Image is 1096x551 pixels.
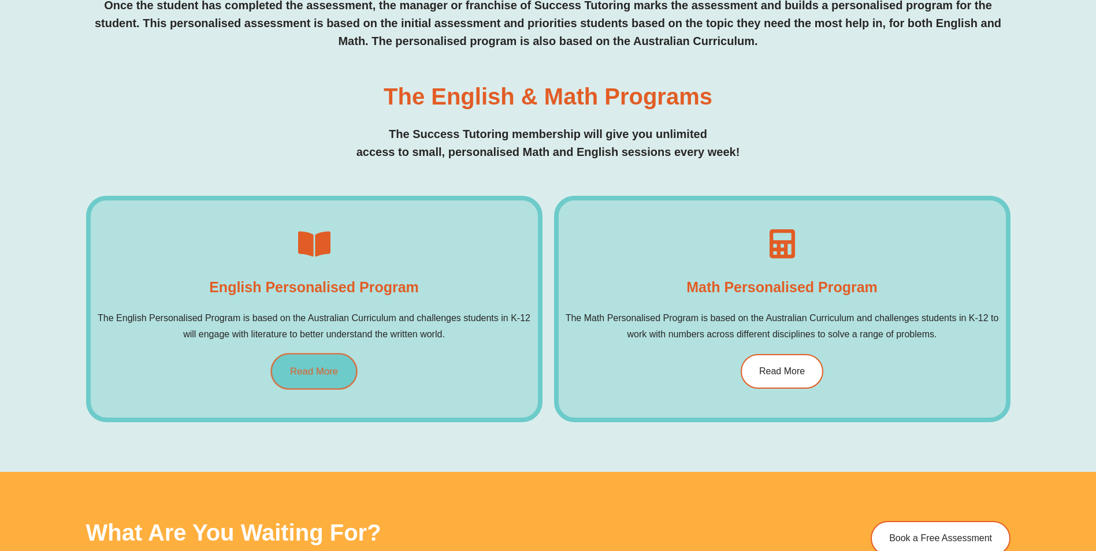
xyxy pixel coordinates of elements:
iframe: Chat Widget [904,420,1096,551]
a: Read More [270,353,357,390]
h4: Math Personalised Program [686,275,878,299]
h3: What are you waiting for? [86,521,816,544]
h3: The English & Math Programs [384,85,712,108]
h4: English Personalised Program [209,275,419,299]
p: The Math Personalised Program is based on the Australian Curriculum and challenges students in K-... [559,310,1006,342]
span: Read More [759,367,805,376]
span: Book a Free Assessment [889,534,992,543]
p: The Success Tutoring membership will give you unlimited access to small, personalised Math and En... [86,125,1010,161]
a: Read More [741,354,823,389]
span: Read More [290,367,338,377]
p: The English Personalised Program is based on the Australian Curriculum and challenges students in... [91,310,538,342]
